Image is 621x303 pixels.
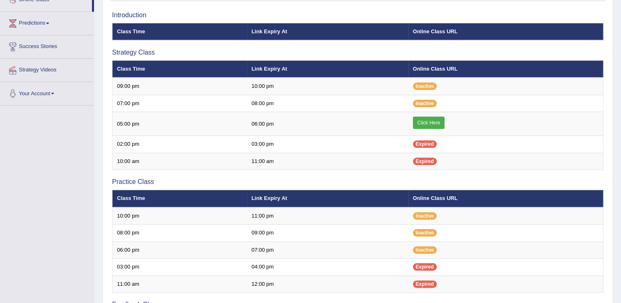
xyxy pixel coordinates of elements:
[0,12,94,32] a: Predictions
[0,35,94,56] a: Success Stories
[413,246,437,254] span: Inactive
[247,23,408,40] th: Link Expiry At
[112,11,603,19] h3: Introduction
[247,225,408,242] td: 09:00 pm
[247,190,408,207] th: Link Expiry At
[413,117,445,129] a: Click Here
[413,212,437,220] span: Inactive
[0,59,94,79] a: Strategy Videos
[413,263,437,271] span: Expired
[413,100,437,107] span: Inactive
[413,229,437,236] span: Inactive
[247,153,408,170] td: 11:00 am
[247,78,408,95] td: 10:00 pm
[112,49,603,56] h3: Strategy Class
[413,83,437,90] span: Inactive
[112,153,247,170] td: 10:00 am
[112,95,247,112] td: 07:00 pm
[247,60,408,78] th: Link Expiry At
[0,82,94,103] a: Your Account
[112,190,247,207] th: Class Time
[112,259,247,276] td: 03:00 pm
[247,275,408,293] td: 12:00 pm
[413,158,437,165] span: Expired
[112,136,247,153] td: 02:00 pm
[112,241,247,259] td: 06:00 pm
[247,259,408,276] td: 04:00 pm
[112,78,247,95] td: 09:00 pm
[112,207,247,225] td: 10:00 pm
[413,280,437,288] span: Expired
[247,207,408,225] td: 11:00 pm
[112,225,247,242] td: 08:00 pm
[112,178,603,186] h3: Practice Class
[247,112,408,136] td: 06:00 pm
[408,23,603,40] th: Online Class URL
[112,112,247,136] td: 05:00 pm
[413,140,437,148] span: Expired
[112,275,247,293] td: 11:00 am
[247,95,408,112] td: 08:00 pm
[408,60,603,78] th: Online Class URL
[112,60,247,78] th: Class Time
[247,136,408,153] td: 03:00 pm
[247,241,408,259] td: 07:00 pm
[112,23,247,40] th: Class Time
[408,190,603,207] th: Online Class URL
